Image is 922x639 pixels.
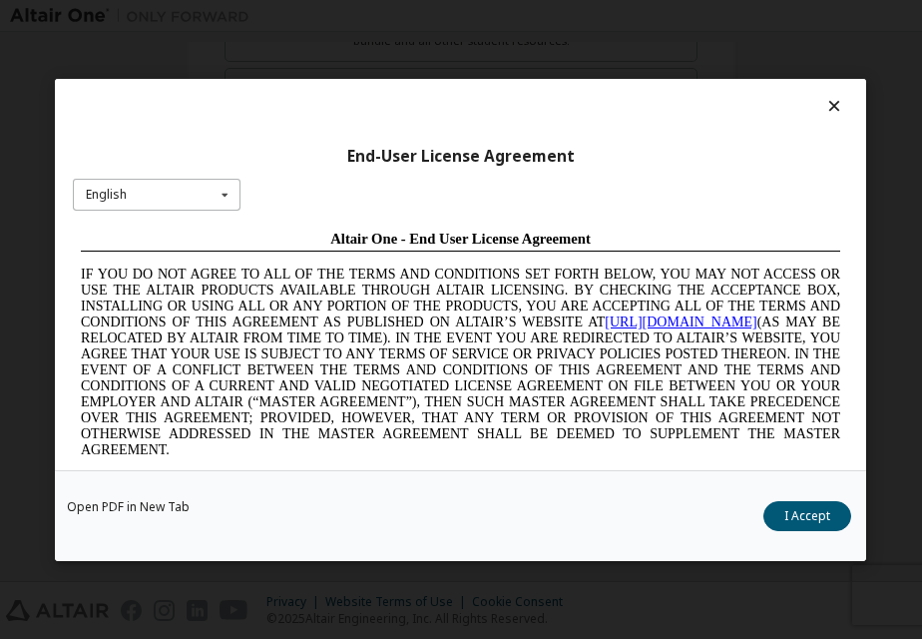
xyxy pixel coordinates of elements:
a: [URL][DOMAIN_NAME] [532,92,684,107]
div: End-User License Agreement [73,146,848,166]
span: Altair One - End User License Agreement [257,8,518,24]
div: English [86,189,127,201]
button: I Accept [764,501,852,531]
span: Lore Ipsumd Sit Ame Cons Adipisc Elitseddo (“Eiusmodte”) in utlabor Etdolo Magnaaliqua Eni. (“Adm... [8,252,767,442]
a: Open PDF in New Tab [67,501,190,513]
span: IF YOU DO NOT AGREE TO ALL OF THE TERMS AND CONDITIONS SET FORTH BELOW, YOU MAY NOT ACCESS OR USE... [8,44,767,235]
